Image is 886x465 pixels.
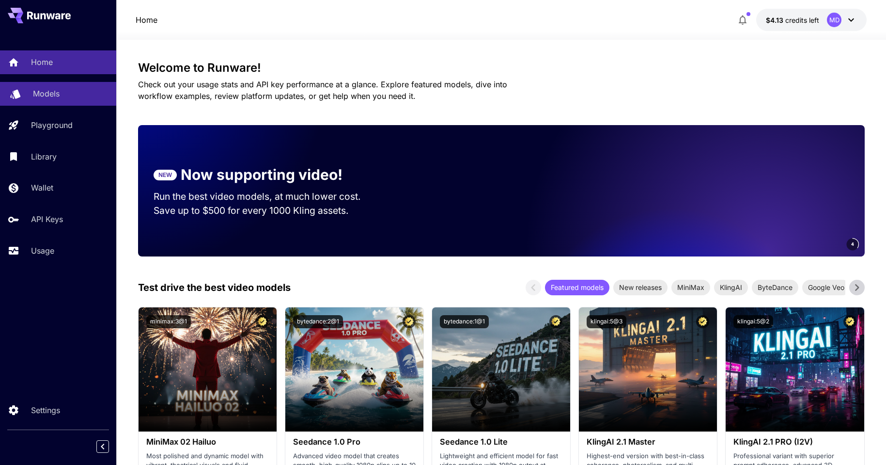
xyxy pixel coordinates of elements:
[587,315,626,328] button: klingai:5@3
[31,151,57,162] p: Library
[843,315,856,328] button: Certified Model – Vetted for best performance and includes a commercial license.
[579,307,717,432] img: alt
[136,14,157,26] nav: breadcrumb
[549,315,562,328] button: Certified Model – Vetted for best performance and includes a commercial license.
[33,88,60,99] p: Models
[146,437,269,447] h3: MiniMax 02 Hailuo
[696,315,709,328] button: Certified Model – Vetted for best performance and includes a commercial license.
[432,307,570,432] img: alt
[440,315,489,328] button: bytedance:1@1
[285,307,423,432] img: alt
[587,437,709,447] h3: KlingAI 2.1 Master
[545,282,609,292] span: Featured models
[802,282,850,292] span: Google Veo
[756,9,867,31] button: $4.12583MD
[293,437,416,447] h3: Seedance 1.0 Pro
[139,307,277,432] img: alt
[733,437,856,447] h3: KlingAI 2.1 PRO (I2V)
[138,80,507,101] span: Check out your usage stats and API key performance at a glance. Explore featured models, dive int...
[802,280,850,295] div: Google Veo
[31,119,73,131] p: Playground
[403,315,416,328] button: Certified Model – Vetted for best performance and includes a commercial license.
[138,280,291,295] p: Test drive the best video models
[154,190,379,204] p: Run the best video models, at much lower cost.
[136,14,157,26] a: Home
[671,280,710,295] div: MiniMax
[31,56,53,68] p: Home
[31,404,60,416] p: Settings
[31,213,63,225] p: API Keys
[181,164,342,186] p: Now supporting video!
[96,440,109,453] button: Collapse sidebar
[726,307,864,432] img: alt
[613,280,668,295] div: New releases
[104,438,116,455] div: Collapse sidebar
[766,16,785,24] span: $4.13
[158,171,172,179] p: NEW
[256,315,269,328] button: Certified Model – Vetted for best performance and includes a commercial license.
[785,16,819,24] span: credits left
[31,182,53,193] p: Wallet
[827,13,841,27] div: MD
[733,315,773,328] button: klingai:5@2
[714,280,748,295] div: KlingAI
[31,245,54,257] p: Usage
[293,315,343,328] button: bytedance:2@1
[714,282,748,292] span: KlingAI
[440,437,562,447] h3: Seedance 1.0 Lite
[671,282,710,292] span: MiniMax
[146,315,191,328] button: minimax:3@1
[766,15,819,25] div: $4.12583
[752,280,798,295] div: ByteDance
[154,204,379,218] p: Save up to $500 for every 1000 Kling assets.
[752,282,798,292] span: ByteDance
[851,241,854,248] span: 4
[613,282,668,292] span: New releases
[545,280,609,295] div: Featured models
[138,61,865,75] h3: Welcome to Runware!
